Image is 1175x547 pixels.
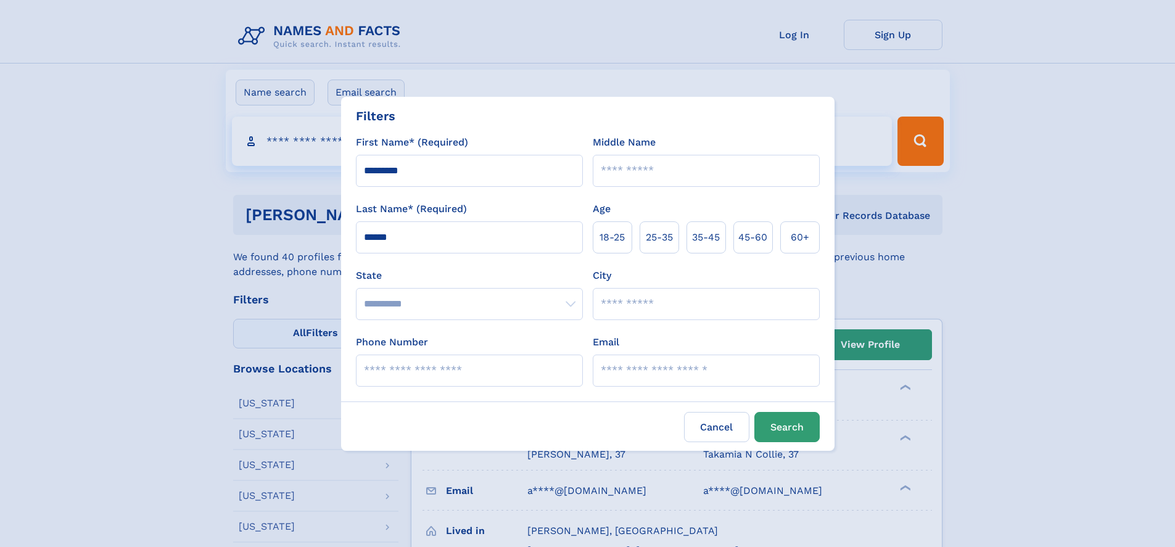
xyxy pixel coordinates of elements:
[593,202,611,216] label: Age
[754,412,820,442] button: Search
[593,335,619,350] label: Email
[356,135,468,150] label: First Name* (Required)
[356,268,583,283] label: State
[738,230,767,245] span: 45‑60
[356,202,467,216] label: Last Name* (Required)
[684,412,749,442] label: Cancel
[600,230,625,245] span: 18‑25
[692,230,720,245] span: 35‑45
[593,135,656,150] label: Middle Name
[593,268,611,283] label: City
[356,107,395,125] div: Filters
[646,230,673,245] span: 25‑35
[356,335,428,350] label: Phone Number
[791,230,809,245] span: 60+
